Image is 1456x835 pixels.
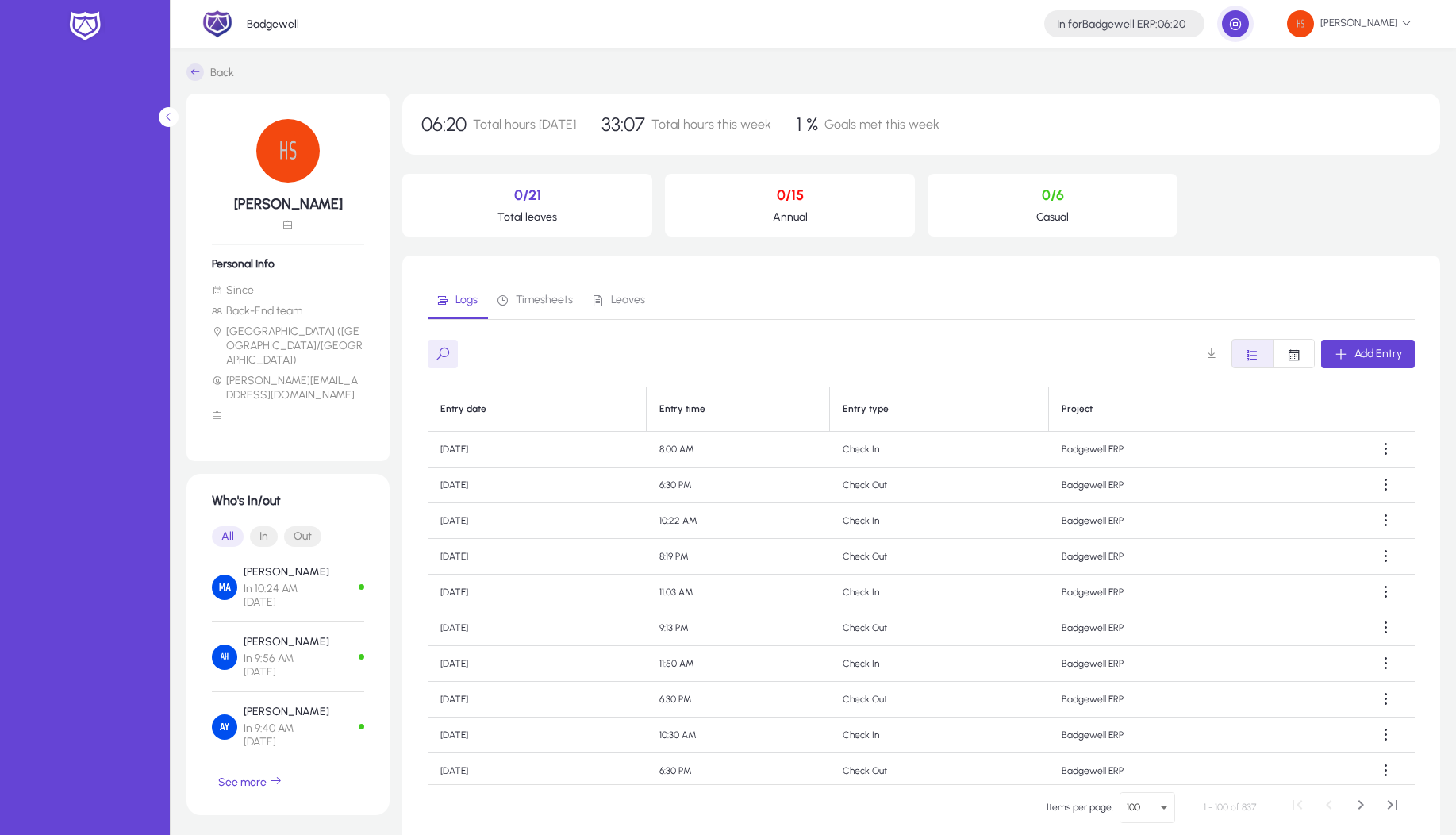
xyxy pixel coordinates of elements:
button: Add Entry [1321,340,1415,368]
img: Amira Yousef [212,714,237,740]
p: Badgewell [247,17,299,31]
mat-paginator: Select page [428,784,1415,829]
li: [GEOGRAPHIC_DATA] ([GEOGRAPHIC_DATA]/[GEOGRAPHIC_DATA]) [212,325,364,367]
td: 6:30 PM [647,753,830,789]
td: Check Out [830,753,1049,789]
img: Aleaa Hassan [212,645,237,670]
span: 06:20 [1158,17,1185,31]
h1: Who's In/out [212,493,364,508]
td: [DATE] [428,539,647,575]
img: 48.png [1287,10,1314,37]
td: [DATE] [428,503,647,539]
div: Entry date [440,403,486,415]
span: [PERSON_NAME] [1287,10,1412,37]
td: Badgewell ERP [1049,575,1270,610]
p: Total leaves [415,210,640,224]
a: Back [186,63,234,81]
td: 10:30 AM [647,718,830,753]
div: Project [1062,403,1093,415]
img: white-logo.png [65,10,105,43]
p: 0/15 [678,187,902,204]
mat-button-toggle-group: Font Style [212,521,364,552]
td: [DATE] [428,646,647,682]
span: Total hours [DATE] [473,117,576,132]
td: Check Out [830,539,1049,575]
td: Check In [830,503,1049,539]
span: 100 [1127,802,1140,813]
td: [DATE] [428,432,647,468]
td: 11:50 AM [647,646,830,682]
button: [PERSON_NAME] [1274,10,1424,38]
button: Next page [1345,791,1377,823]
p: [PERSON_NAME] [244,705,329,718]
td: Badgewell ERP [1049,610,1270,646]
a: Logs [428,281,488,319]
div: Entry type [843,403,889,415]
img: Mohamed Aboelmagd [212,575,237,600]
td: 10:22 AM [647,503,830,539]
span: Add Entry [1354,347,1402,360]
td: [DATE] [428,468,647,503]
a: Timesheets [488,281,583,319]
span: : [1155,17,1158,31]
img: 48.png [256,119,320,183]
a: Leaves [583,281,655,319]
td: Badgewell ERP [1049,646,1270,682]
span: 33:07 [601,113,645,136]
button: Out [284,526,321,547]
h4: Badgewell ERP [1057,17,1185,31]
p: Casual [940,210,1165,224]
td: Check In [830,575,1049,610]
td: 8:00 AM [647,432,830,468]
button: Last page [1377,791,1408,823]
div: 1 - 100 of 837 [1204,799,1256,815]
p: [PERSON_NAME] [244,565,329,579]
button: See more [212,768,289,796]
div: Items per page: [1047,799,1113,815]
td: 8:19 PM [647,539,830,575]
td: Badgewell ERP [1049,432,1270,468]
span: In for [1057,17,1082,31]
button: All [212,526,244,547]
td: Check In [830,646,1049,682]
span: 1 % [797,113,818,136]
td: [DATE] [428,682,647,718]
span: Leaves [611,294,645,306]
td: Badgewell ERP [1049,753,1270,789]
span: In [250,526,278,547]
td: 6:30 PM [647,682,830,718]
li: Since [212,283,364,298]
span: Logs [455,294,478,306]
p: [PERSON_NAME] [244,635,329,648]
h6: Personal Info [212,257,364,271]
td: Check In [830,432,1049,468]
span: In 9:56 AM [DATE] [244,652,329,679]
td: Check Out [830,468,1049,503]
td: Check In [830,718,1049,753]
td: Badgewell ERP [1049,718,1270,753]
td: Badgewell ERP [1049,468,1270,503]
mat-button-toggle-group: Font Style [1231,339,1315,368]
td: Badgewell ERP [1049,682,1270,718]
span: In 10:24 AM [DATE] [244,582,329,609]
th: Entry time [647,387,830,432]
div: Entry date [440,403,633,415]
span: Goals met this week [824,117,939,132]
td: Badgewell ERP [1049,539,1270,575]
div: Project [1062,403,1257,415]
td: [DATE] [428,753,647,789]
td: [DATE] [428,575,647,610]
span: In 9:40 AM [DATE] [244,721,329,748]
td: Badgewell ERP [1049,503,1270,539]
td: [DATE] [428,718,647,753]
td: [DATE] [428,610,647,646]
td: 11:03 AM [647,575,830,610]
td: Check Out [830,610,1049,646]
td: 6:30 PM [647,468,830,503]
td: 9:13 PM [647,610,830,646]
span: Timesheets [516,294,573,306]
p: 0/6 [940,187,1165,204]
span: See more [218,775,282,789]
